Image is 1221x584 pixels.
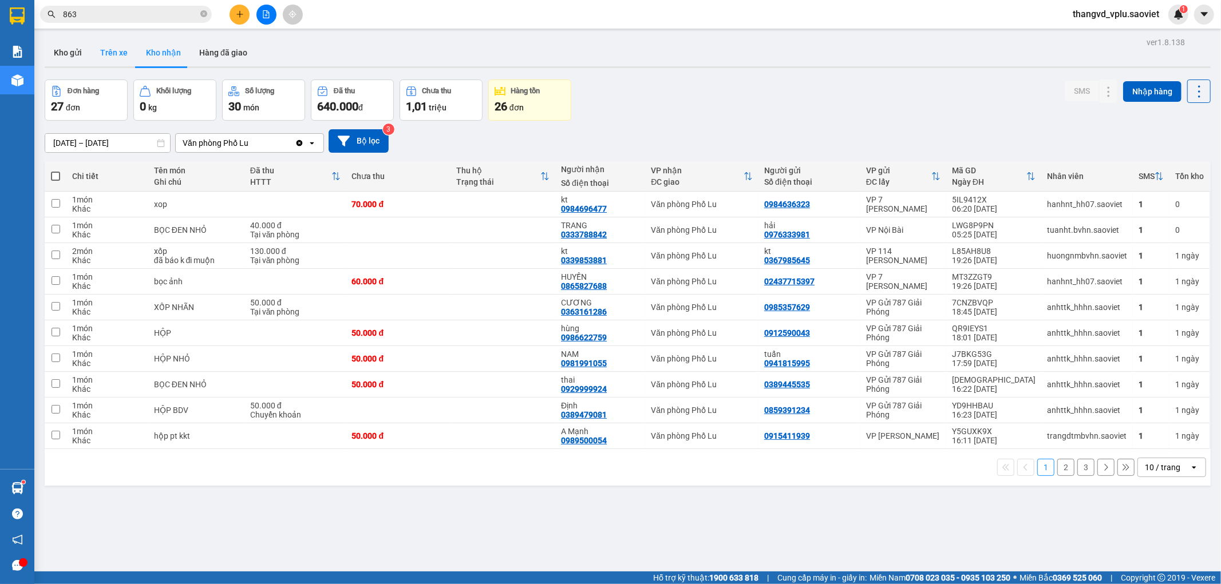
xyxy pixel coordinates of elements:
div: 50.000 đ [352,380,445,389]
div: Trạng thái [456,177,540,186]
div: Đã thu [334,87,355,95]
div: Khác [72,281,142,291]
button: Chưa thu1,01 triệu [400,80,483,121]
div: 0984696477 [561,204,607,213]
div: anhttk_hhhn.saoviet [1047,303,1127,312]
div: 0915411939 [764,431,810,440]
div: Văn phòng Phố Lu [183,137,248,149]
span: kg [148,103,157,112]
div: ver 1.8.138 [1147,36,1185,49]
span: close-circle [200,10,207,17]
div: Văn phòng Phố Lu [651,303,753,312]
div: 1 món [72,401,142,410]
div: 1 món [72,427,142,436]
button: Nhập hàng [1123,81,1182,102]
div: 0912590043 [764,328,810,337]
div: Chưa thu [352,172,445,181]
div: 1 [1139,431,1164,440]
img: icon-new-feature [1173,9,1184,19]
span: 0 [140,100,146,113]
div: 0859391234 [764,406,810,415]
div: Định [561,401,639,410]
div: BỌC ĐEN NHỎ [154,380,239,389]
div: 5IL9412X [952,195,1036,204]
div: 1 [1175,431,1204,440]
div: Người gửi [764,166,855,175]
span: món [243,103,259,112]
div: VP Gửi 787 Giải Phóng [866,401,941,419]
div: 18:45 [DATE] [952,307,1036,316]
div: TRANG [561,221,639,230]
div: Khác [72,333,142,342]
img: logo-vxr [10,7,25,25]
span: ngày [1182,303,1199,312]
span: ngày [1182,380,1199,389]
div: LWG8P9PN [952,221,1036,230]
div: kt [561,195,639,204]
div: Số lượng [245,87,274,95]
div: 40.000 đ [250,221,341,230]
div: 18:01 [DATE] [952,333,1036,342]
div: 0333788842 [561,230,607,239]
th: Toggle SortBy [451,161,555,192]
div: Y5GUXK9X [952,427,1036,436]
button: Kho nhận [137,39,190,66]
button: 3 [1077,459,1094,476]
div: Khác [72,256,142,265]
div: xốp [154,247,239,256]
button: Hàng đã giao [190,39,256,66]
div: Tại văn phòng [250,256,341,265]
button: Khối lượng0kg [133,80,216,121]
div: VP [PERSON_NAME] [866,431,941,440]
div: VP nhận [651,166,744,175]
strong: 0369 525 060 [1053,573,1102,582]
div: 0986622759 [561,333,607,342]
div: Khác [72,410,142,419]
span: Miền Bắc [1020,571,1102,584]
div: CƯƠNG [561,298,639,307]
div: 0985357629 [764,303,810,312]
div: 0339853881 [561,256,607,265]
div: Văn phòng Phố Lu [651,354,753,363]
div: VP 7 [PERSON_NAME] [866,195,941,213]
div: 0865827688 [561,281,607,291]
div: Chi tiết [72,172,142,181]
span: | [767,571,769,584]
div: QR9IEYS1 [952,324,1036,333]
button: plus [230,5,250,25]
div: Khối lượng [156,87,191,95]
svg: open [1190,463,1199,472]
div: bọc ảnh [154,277,239,286]
div: 0984636323 [764,200,810,209]
div: HỘP [154,328,239,337]
div: Ghi chú [154,177,239,186]
span: đơn [66,103,80,112]
div: 1 [1139,354,1164,363]
span: đ [358,103,363,112]
div: Khác [72,384,142,394]
div: hải [764,221,855,230]
div: SMS [1139,172,1155,181]
div: L85AH8U8 [952,247,1036,256]
div: tuanht.bvhn.saoviet [1047,225,1127,235]
button: 1 [1037,459,1054,476]
span: ngày [1182,406,1199,415]
div: VP Gửi 787 Giải Phóng [866,349,941,368]
div: 0929999924 [561,384,607,394]
div: 1 món [72,195,142,204]
div: Đơn hàng [68,87,99,95]
div: Khác [72,204,142,213]
div: 1 [1175,380,1204,389]
div: HỘP BDV [154,406,239,415]
span: Hỗ trợ kỹ thuật: [653,571,758,584]
div: Văn phòng Phố Lu [651,380,753,389]
span: thangvd_vplu.saoviet [1064,7,1168,21]
div: Tên món [154,166,239,175]
span: ngày [1182,431,1199,440]
div: 50.000 đ [352,328,445,337]
div: 1 [1175,303,1204,312]
button: Kho gửi [45,39,91,66]
div: 60.000 đ [352,277,445,286]
div: ĐC giao [651,177,744,186]
span: 30 [228,100,241,113]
